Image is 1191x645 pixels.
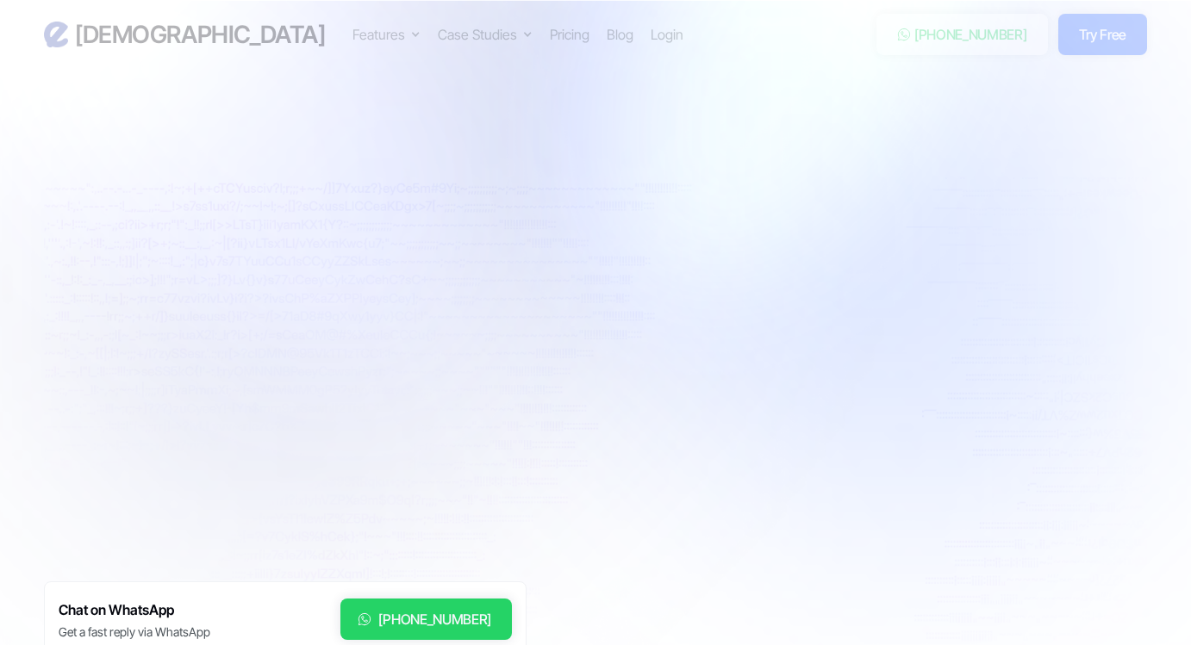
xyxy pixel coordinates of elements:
[438,24,533,45] div: Case Studies
[438,24,517,45] div: Case Studies
[607,24,633,45] a: Blog
[550,24,589,45] a: Pricing
[1058,14,1147,55] a: Try Free
[352,24,421,45] div: Features
[352,24,405,45] div: Features
[378,609,491,629] div: [PHONE_NUMBER]
[914,24,1027,45] div: [PHONE_NUMBER]
[59,623,210,641] div: Get a fast reply via WhatsApp
[340,598,512,640] a: [PHONE_NUMBER]
[59,598,210,622] h6: Chat on WhatsApp
[651,24,683,45] a: Login
[44,20,325,50] a: home
[75,20,325,50] h3: [DEMOGRAPHIC_DATA]
[876,14,1048,55] a: [PHONE_NUMBER]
